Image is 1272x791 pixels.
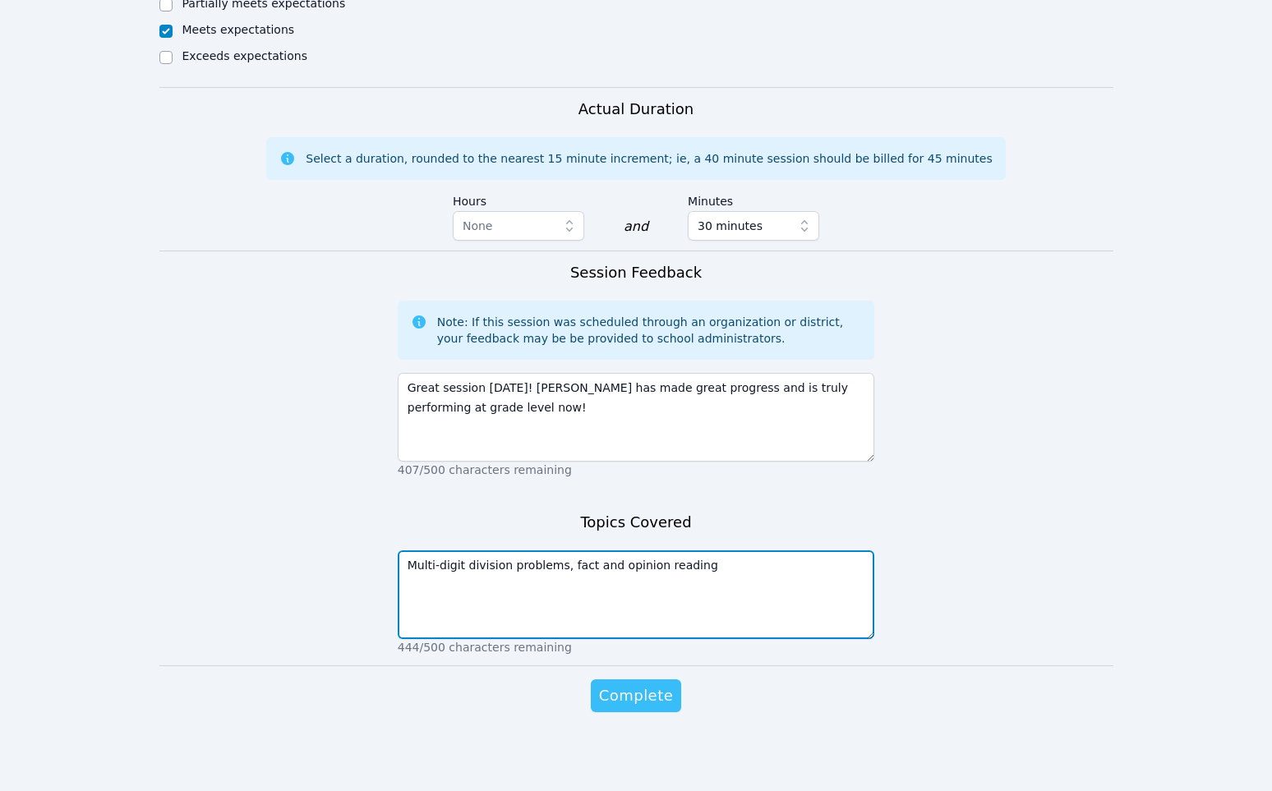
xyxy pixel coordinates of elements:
[182,49,307,62] label: Exceeds expectations
[570,261,702,284] h3: Session Feedback
[398,639,875,655] p: 444/500 characters remaining
[453,211,584,241] button: None
[624,217,648,237] div: and
[698,216,763,236] span: 30 minutes
[437,314,862,347] div: Note: If this session was scheduled through an organization or district, your feedback may be be ...
[688,186,819,211] label: Minutes
[398,373,875,462] textarea: Great session [DATE]! [PERSON_NAME] has made great progress and is truly performing at grade leve...
[580,511,691,534] h3: Topics Covered
[688,211,819,241] button: 30 minutes
[463,219,493,232] span: None
[306,150,992,167] div: Select a duration, rounded to the nearest 15 minute increment; ie, a 40 minute session should be ...
[599,684,673,707] span: Complete
[398,462,875,478] p: 407/500 characters remaining
[591,679,681,712] button: Complete
[182,23,295,36] label: Meets expectations
[398,550,875,639] textarea: Multi-digit division problems, fact and opinion reading
[578,98,694,121] h3: Actual Duration
[453,186,584,211] label: Hours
